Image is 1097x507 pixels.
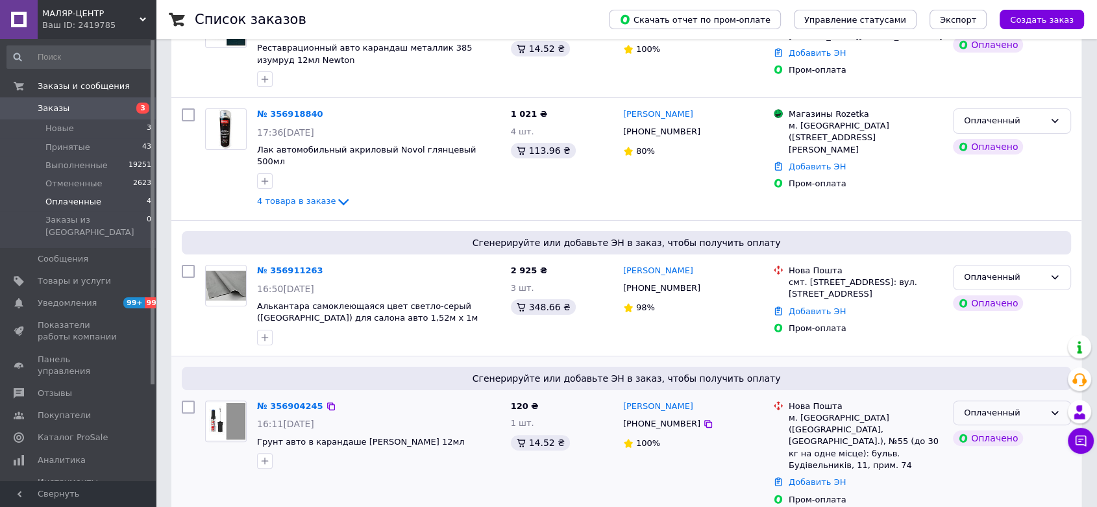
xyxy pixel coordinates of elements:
[511,127,534,136] span: 4 шт.
[45,178,102,190] span: Отмененные
[794,10,917,29] button: Управление статусами
[147,214,151,238] span: 0
[45,214,147,238] span: Заказы из [GEOGRAPHIC_DATA]
[38,354,120,377] span: Панель управления
[38,388,72,399] span: Отзывы
[953,295,1023,311] div: Оплачено
[1010,15,1074,25] span: Создать заказ
[621,123,703,140] div: [PHONE_NUMBER]
[205,401,247,442] a: Фото товару
[1068,428,1094,454] button: Чат с покупателем
[45,142,90,153] span: Принятые
[205,265,247,306] a: Фото товару
[621,280,703,297] div: [PHONE_NUMBER]
[257,301,478,323] a: Алькантара самоклеющаяся цвет светло-серый ([GEOGRAPHIC_DATA]) для салона авто 1,52м х 1м
[142,142,151,153] span: 43
[789,277,943,300] div: смт. [STREET_ADDRESS]: вул. [STREET_ADDRESS]
[636,146,655,156] span: 80%
[38,432,108,443] span: Каталог ProSale
[789,412,943,471] div: м. [GEOGRAPHIC_DATA] ([GEOGRAPHIC_DATA], [GEOGRAPHIC_DATA].), №55 (до 30 кг на одне місце): бульв...
[6,45,153,69] input: Поиск
[257,419,314,429] span: 16:11[DATE]
[789,178,943,190] div: Пром-оплата
[257,284,314,294] span: 16:50[DATE]
[45,160,108,171] span: Выполненные
[511,283,534,293] span: 3 шт.
[964,114,1044,128] div: Оплаченный
[257,43,473,65] a: Реставрационный авто карандаш металлик 385 изумруд 12мл Newton
[45,196,101,208] span: Оплаченные
[38,476,120,500] span: Инструменты вебмастера и SEO
[136,103,149,114] span: 3
[195,12,306,27] h1: Список заказов
[42,19,156,31] div: Ваш ID: 2419785
[789,306,846,316] a: Добавить ЭН
[257,196,351,206] a: 4 товара в заказе
[1000,10,1084,29] button: Создать заказ
[804,15,906,25] span: Управление статусами
[953,430,1023,446] div: Оплачено
[205,108,247,150] a: Фото товару
[621,415,703,432] div: [PHONE_NUMBER]
[257,401,323,411] a: № 356904245
[257,109,323,119] a: № 356918840
[964,406,1044,420] div: Оплаченный
[789,265,943,277] div: Нова Пошта
[206,402,246,440] img: Фото товару
[953,37,1023,53] div: Оплачено
[953,139,1023,155] div: Оплачено
[940,15,976,25] span: Экспорт
[147,196,151,208] span: 4
[636,438,660,448] span: 100%
[511,401,539,411] span: 120 ₴
[636,303,655,312] span: 98%
[257,145,476,167] a: Лак автомобильный акриловый Novol глянцевый 500мл
[623,108,693,121] a: [PERSON_NAME]
[38,454,86,466] span: Аналитика
[789,64,943,76] div: Пром-оплата
[789,477,846,487] a: Добавить ЭН
[38,80,130,92] span: Заказы и сообщения
[219,109,233,149] img: Фото товару
[38,103,69,114] span: Заказы
[42,8,140,19] span: МАЛЯР-ЦЕНТР
[38,297,97,309] span: Уведомления
[511,266,547,275] span: 2 925 ₴
[257,437,464,447] a: Грунт авто в карандаше [PERSON_NAME] 12мл
[45,123,74,134] span: Новые
[609,10,781,29] button: Скачать отчет по пром-оплате
[789,120,943,156] div: м. [GEOGRAPHIC_DATA] ([STREET_ADDRESS][PERSON_NAME]
[257,127,314,138] span: 17:36[DATE]
[789,48,846,58] a: Добавить ЭН
[987,14,1084,24] a: Создать заказ
[133,178,151,190] span: 2623
[511,109,547,119] span: 1 021 ₴
[257,266,323,275] a: № 356911263
[129,160,151,171] span: 19251
[623,265,693,277] a: [PERSON_NAME]
[636,44,660,54] span: 100%
[511,41,570,56] div: 14.52 ₴
[789,494,943,506] div: Пром-оплата
[123,297,145,308] span: 99+
[257,197,336,206] span: 4 товара в заказе
[619,14,770,25] span: Скачать отчет по пром-оплате
[511,418,534,428] span: 1 шт.
[187,236,1066,249] span: Сгенерируйте или добавьте ЭН в заказ, чтобы получить оплату
[930,10,987,29] button: Экспорт
[38,319,120,343] span: Показатели работы компании
[511,143,576,158] div: 113.96 ₴
[964,271,1044,284] div: Оплаченный
[789,108,943,120] div: Магазины Rozetka
[623,401,693,413] a: [PERSON_NAME]
[206,271,246,301] img: Фото товару
[511,299,576,315] div: 348.66 ₴
[38,275,111,287] span: Товары и услуги
[38,253,88,265] span: Сообщения
[511,435,570,451] div: 14.52 ₴
[147,123,151,134] span: 3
